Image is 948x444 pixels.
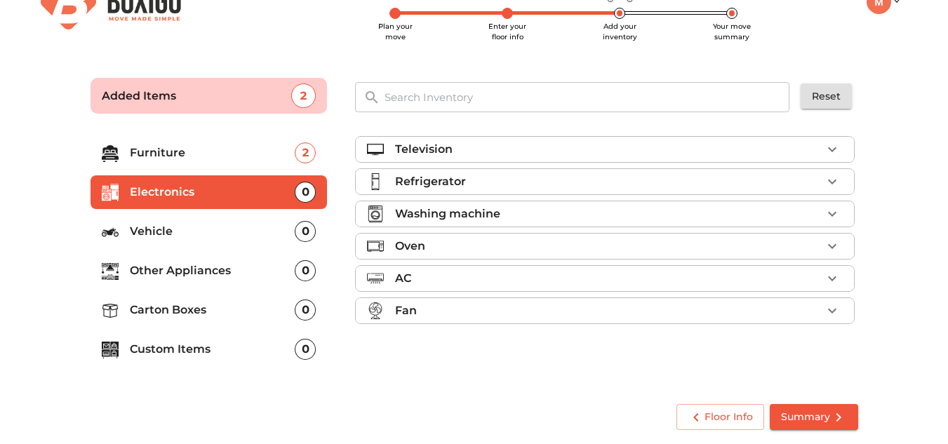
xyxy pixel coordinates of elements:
p: Furniture [130,144,295,161]
div: 2 [291,83,316,108]
span: Floor Info [688,408,753,426]
p: Refrigerator [395,173,466,190]
div: 2 [295,142,316,163]
div: 0 [295,182,316,203]
p: Other Appliances [130,262,295,279]
p: Added Items [102,88,292,105]
button: Reset [801,83,852,109]
div: 0 [295,339,316,360]
span: Add your inventory [603,22,637,41]
img: oven [367,238,384,255]
img: washing_machine [367,206,384,222]
img: refrigerator [367,173,384,190]
img: fan [367,302,384,319]
span: Enter your floor info [488,22,526,41]
p: Custom Items [130,341,295,358]
button: Floor Info [676,404,764,430]
button: Summary [770,404,858,430]
p: Fan [395,302,417,319]
img: television [367,141,384,158]
p: Oven [395,238,425,255]
p: Electronics [130,184,295,201]
input: Search Inventory [376,82,799,112]
span: Your move summary [713,22,751,41]
p: Television [395,141,453,158]
div: 0 [295,221,316,242]
p: Carton Boxes [130,302,295,318]
p: Washing machine [395,206,500,222]
p: Vehicle [130,223,295,240]
div: 0 [295,300,316,321]
span: Plan your move [378,22,413,41]
span: Summary [781,408,847,426]
p: AC [395,270,411,287]
div: 0 [295,260,316,281]
span: Reset [812,88,841,105]
img: air_conditioner [367,270,384,287]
